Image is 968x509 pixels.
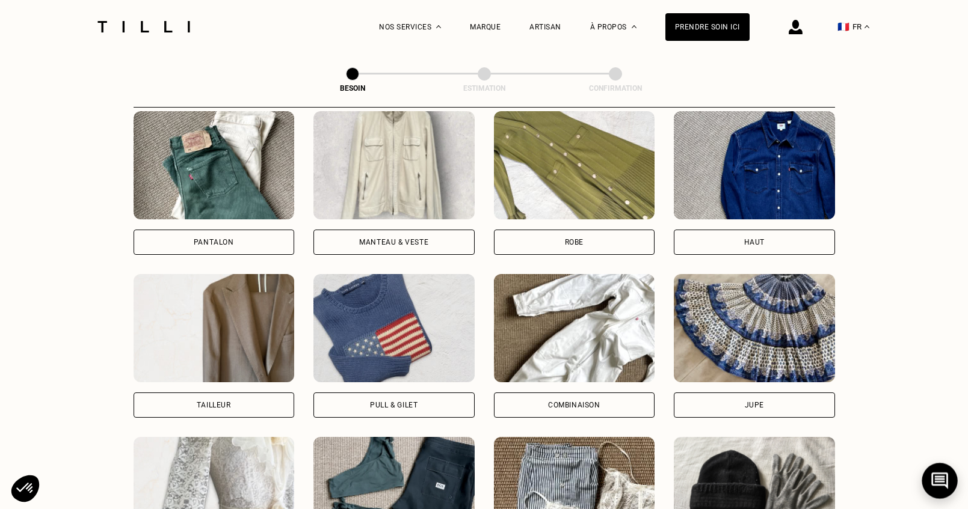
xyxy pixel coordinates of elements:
div: Haut [744,239,765,246]
img: menu déroulant [865,25,869,28]
div: Pull & gilet [370,401,418,409]
img: Tilli retouche votre Pull & gilet [313,274,475,382]
img: Tilli retouche votre Manteau & Veste [313,111,475,219]
img: Tilli retouche votre Jupe [674,274,835,382]
div: Pantalon [194,239,234,246]
div: Robe [565,239,584,246]
img: Tilli retouche votre Robe [494,111,655,219]
img: Menu déroulant [436,25,441,28]
div: Jupe [745,401,764,409]
a: Marque [470,23,501,31]
div: Confirmation [555,84,676,93]
img: Menu déroulant à propos [632,25,637,28]
span: 🇫🇷 [837,21,849,32]
div: Tailleur [197,401,231,409]
div: Combinaison [548,401,600,409]
img: Tilli retouche votre Haut [674,111,835,219]
img: Tilli retouche votre Combinaison [494,274,655,382]
img: icône connexion [789,20,803,34]
div: Besoin [292,84,413,93]
img: Tilli retouche votre Tailleur [134,274,295,382]
a: Artisan [529,23,561,31]
div: Estimation [424,84,544,93]
img: Logo du service de couturière Tilli [93,21,194,32]
div: Manteau & Veste [359,239,428,246]
a: Prendre soin ici [665,13,750,41]
img: Tilli retouche votre Pantalon [134,111,295,219]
